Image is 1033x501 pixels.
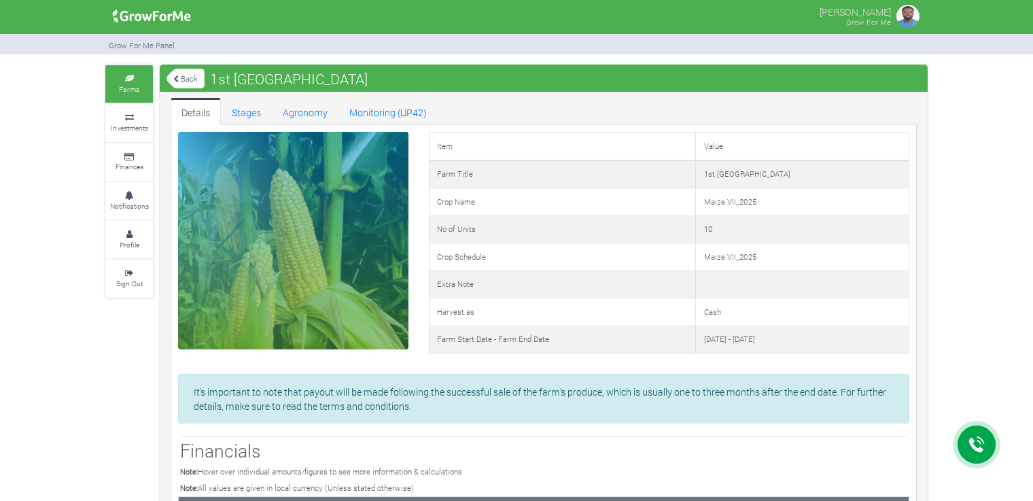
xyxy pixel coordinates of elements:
[696,160,909,188] td: 1st [GEOGRAPHIC_DATA]
[119,84,139,94] small: Farms
[221,98,272,125] a: Stages
[194,385,894,413] p: It's important to note that payout will be made following the successful sale of the farm's produ...
[338,98,438,125] a: Monitoring (UP42)
[894,3,922,30] img: growforme image
[110,201,149,211] small: Notifications
[180,483,198,493] b: Note:
[171,98,221,125] a: Details
[696,298,909,326] td: Cash
[429,243,696,271] td: Crop Schedule
[429,326,696,353] td: Farm Start Date - Farm End Date
[429,133,696,160] td: Item
[105,260,153,297] a: Sign Out
[429,160,696,188] td: Farm Title
[846,17,891,27] small: Grow For Me
[696,188,909,216] td: Maize VII_2025
[429,298,696,326] td: Harvest as
[272,98,338,125] a: Agronomy
[180,440,907,462] h3: Financials
[696,133,909,160] td: Value
[180,466,462,477] small: Hover over individual amounts/figures to see more information & calculations
[116,279,143,288] small: Sign Out
[820,3,891,19] p: [PERSON_NAME]
[696,215,909,243] td: 10
[105,182,153,220] a: Notifications
[207,65,371,92] span: 1st [GEOGRAPHIC_DATA]
[429,271,696,298] td: Extra Note
[108,3,196,30] img: growforme image
[105,104,153,141] a: Investments
[429,215,696,243] td: No of Units
[180,483,414,493] small: All values are given in local currency (Unless stated otherwise)
[105,221,153,258] a: Profile
[696,243,909,271] td: Maize VII_2025
[116,162,143,171] small: Finances
[120,240,139,249] small: Profile
[180,466,198,477] b: Note:
[109,40,175,50] small: Grow For Me Panel
[105,65,153,103] a: Farms
[105,143,153,181] a: Finances
[111,123,148,133] small: Investments
[696,326,909,353] td: [DATE] - [DATE]
[167,67,205,90] a: Back
[429,188,696,216] td: Crop Name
